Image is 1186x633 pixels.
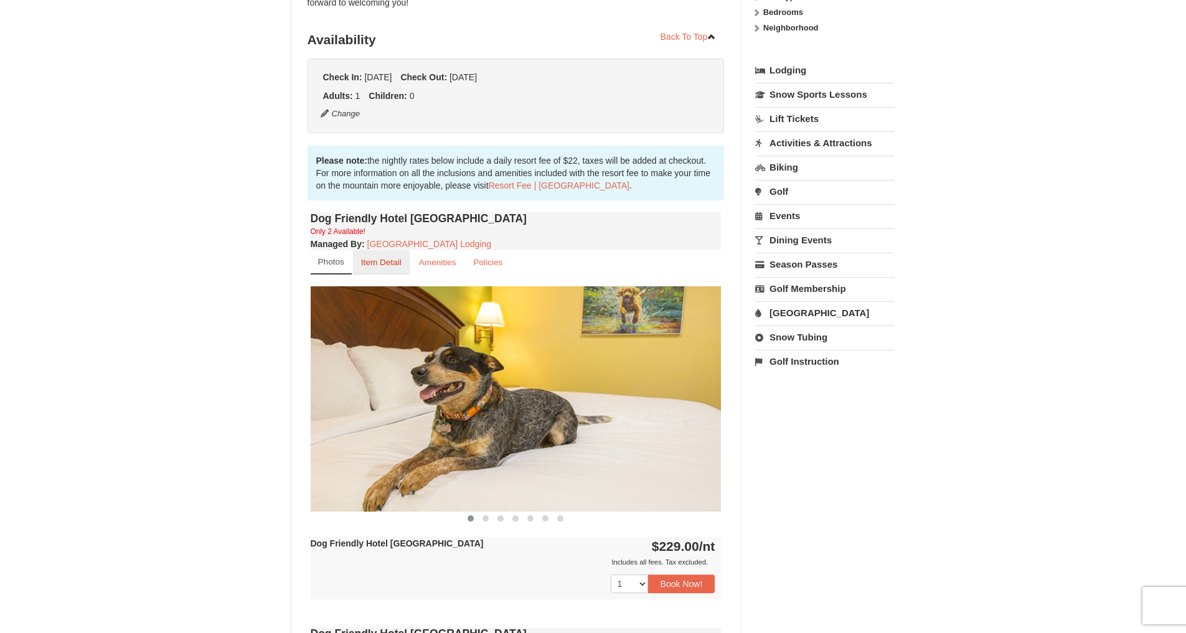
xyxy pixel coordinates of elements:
[411,250,464,274] a: Amenities
[311,212,722,225] h4: Dog Friendly Hotel [GEOGRAPHIC_DATA]
[755,350,894,373] a: Golf Instruction
[755,228,894,251] a: Dining Events
[400,72,447,82] strong: Check Out:
[308,146,725,200] div: the nightly rates below include a daily resort fee of $22, taxes will be added at checkout. For m...
[311,227,365,236] small: Only 2 Available!
[367,239,491,249] a: [GEOGRAPHIC_DATA] Lodging
[652,27,725,46] a: Back To Top
[755,253,894,276] a: Season Passes
[763,23,819,32] strong: Neighborhood
[755,180,894,203] a: Golf
[311,556,715,568] div: Includes all fees. Tax excluded.
[369,91,407,101] strong: Children:
[410,91,415,101] span: 0
[755,277,894,300] a: Golf Membership
[355,91,360,101] span: 1
[320,107,361,121] button: Change
[353,250,410,274] a: Item Detail
[361,258,402,267] small: Item Detail
[318,257,344,266] small: Photos
[652,539,715,553] strong: $229.00
[755,156,894,179] a: Biking
[699,539,715,553] span: /nt
[311,538,484,548] strong: Dog Friendly Hotel [GEOGRAPHIC_DATA]
[449,72,477,82] span: [DATE]
[311,239,362,249] span: Managed By
[755,107,894,130] a: Lift Tickets
[489,181,629,190] a: Resort Fee | [GEOGRAPHIC_DATA]
[323,72,362,82] strong: Check In:
[755,204,894,227] a: Events
[311,250,352,274] a: Photos
[364,72,392,82] span: [DATE]
[755,131,894,154] a: Activities & Attractions
[323,91,353,101] strong: Adults:
[419,258,456,267] small: Amenities
[316,156,367,166] strong: Please note:
[755,301,894,324] a: [GEOGRAPHIC_DATA]
[473,258,502,267] small: Policies
[311,286,722,511] img: 18876286-333-e32e5594.jpg
[755,83,894,106] a: Snow Sports Lessons
[755,326,894,349] a: Snow Tubing
[755,59,894,82] a: Lodging
[465,250,511,274] a: Policies
[308,27,725,52] h3: Availability
[763,7,803,17] strong: Bedrooms
[648,574,715,593] button: Book Now!
[311,239,365,249] strong: :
